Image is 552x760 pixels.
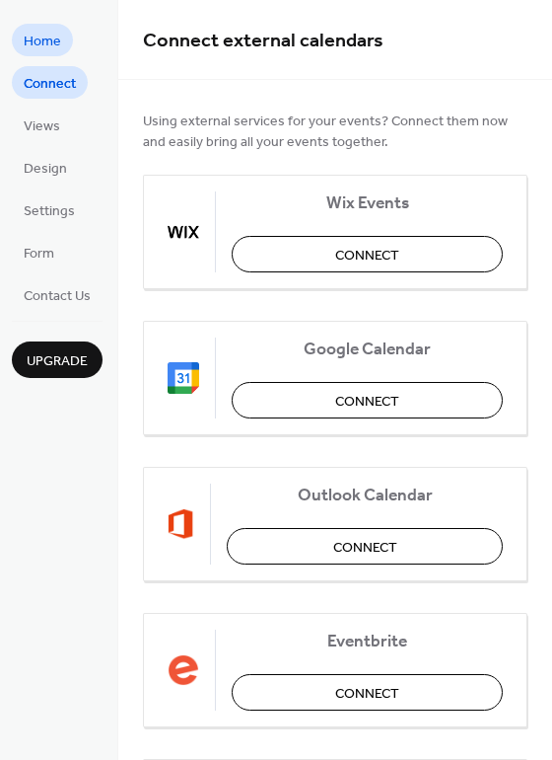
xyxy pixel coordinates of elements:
button: Upgrade [12,342,103,378]
span: Connect [335,392,399,413]
span: Views [24,116,60,137]
span: Eventbrite [232,632,503,652]
span: Using external services for your events? Connect them now and easily bring all your events together. [143,112,527,153]
button: Connect [232,674,503,711]
button: Connect [232,236,503,272]
a: Contact Us [12,278,103,311]
span: Form [24,244,54,265]
span: Connect [333,538,397,559]
a: Connect [12,66,88,99]
a: Form [12,236,66,268]
button: Connect [227,528,503,565]
span: Google Calendar [232,340,503,360]
a: Settings [12,193,87,226]
span: Connect external calendars [143,22,383,60]
img: outlook [168,508,194,540]
a: Design [12,151,79,184]
span: Upgrade [27,351,88,372]
img: eventbrite [168,654,199,686]
span: Home [24,32,61,52]
span: Connect [24,74,76,95]
span: Outlook Calendar [227,486,503,506]
span: Contact Us [24,286,91,307]
span: Wix Events [232,193,503,214]
a: Views [12,109,72,141]
a: Home [12,24,73,56]
span: Settings [24,201,75,222]
button: Connect [232,382,503,418]
span: Connect [335,684,399,705]
img: google [168,362,199,394]
span: Design [24,159,67,180]
span: Connect [335,246,399,266]
img: wix [168,216,199,248]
